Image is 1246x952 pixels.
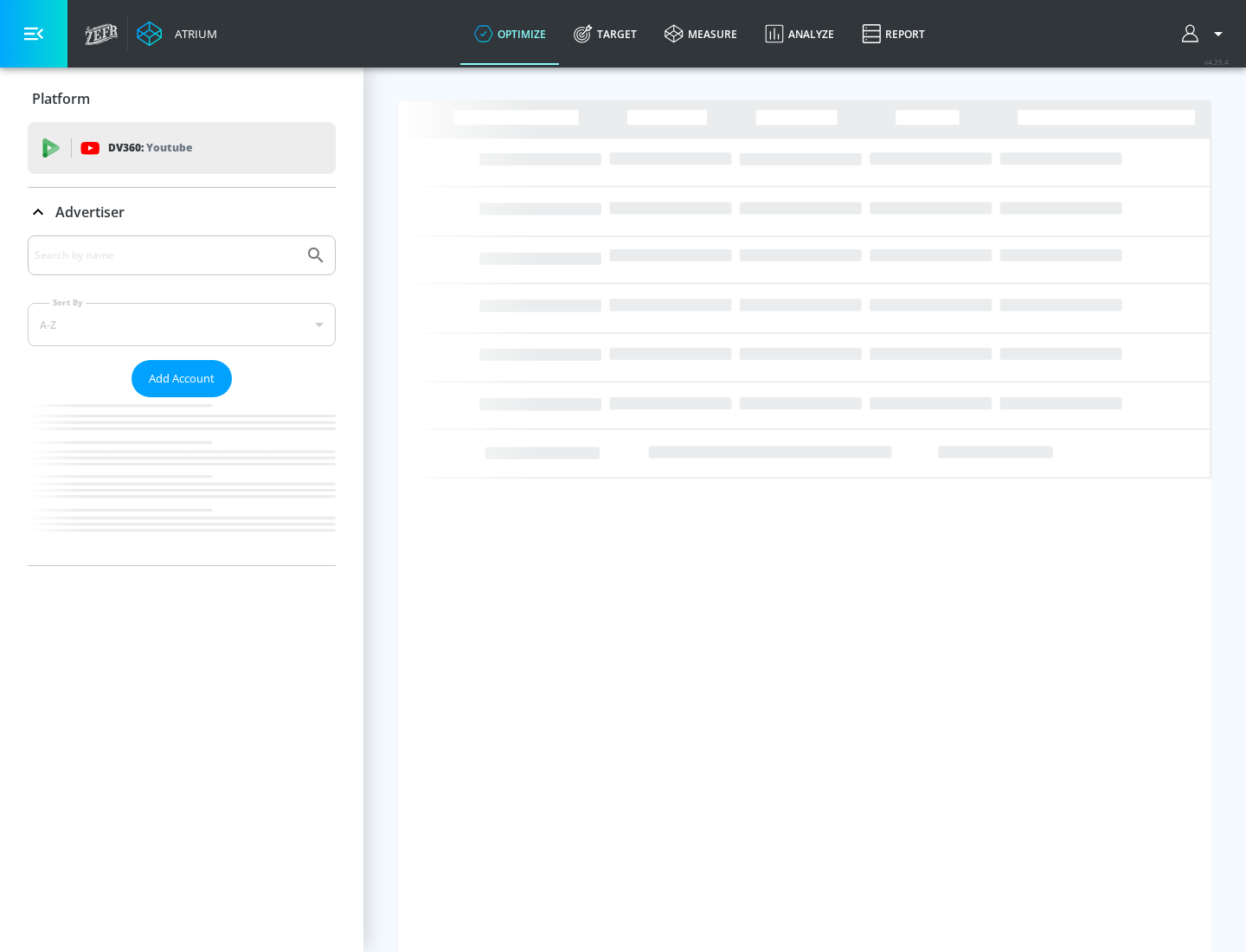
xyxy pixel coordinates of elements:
div: A-Z [28,303,336,346]
div: Advertiser [28,235,336,565]
p: Platform [32,89,90,108]
div: Atrium [168,26,217,42]
span: Add Account [149,369,215,389]
p: Advertiser [55,203,125,222]
a: Analyze [751,3,848,65]
button: Add Account [132,360,232,397]
span: v 4.25.4 [1204,57,1229,67]
a: optimize [460,3,560,65]
div: Platform [28,74,336,123]
a: Atrium [137,21,217,47]
nav: list of Advertiser [28,397,336,565]
input: Search by name [35,244,297,267]
a: measure [651,3,751,65]
div: Advertiser [28,188,336,236]
p: Youtube [146,138,192,157]
label: Sort By [49,297,87,308]
a: Target [560,3,651,65]
a: Report [848,3,939,65]
p: DV360: [108,138,192,158]
div: DV360: Youtube [28,122,336,174]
